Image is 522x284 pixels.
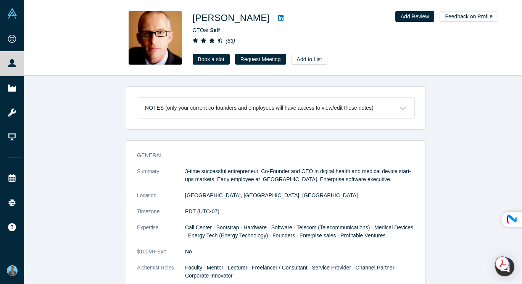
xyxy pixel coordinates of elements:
dt: Timezone [137,208,185,224]
p: 3-time successful entrepreneur, Co-Founder and CEO in digital health and medical device start-ups... [185,167,415,183]
button: Add Review [395,11,435,22]
dd: Faculty · Mentor · Lecturer · Freelancer / Consultant · Service Provider · Channel Partner · Corp... [185,264,415,280]
p: (only your current co-founders and employees will have access to view/edit these notes) [165,105,374,111]
i: ( 63 ) [226,38,235,44]
a: Self [210,27,220,33]
dd: [GEOGRAPHIC_DATA], [GEOGRAPHIC_DATA], [GEOGRAPHIC_DATA] [185,191,415,200]
button: Feedback on Profile [440,11,498,22]
button: Request Meeting [235,54,286,65]
dt: Location [137,191,185,208]
h3: Notes [145,104,164,112]
img: Akshay Panse's Account [7,265,18,276]
dd: PDT (UTC-07) [185,208,415,216]
button: Notes (only your current co-founders and employees will have access to view/edit these notes) [137,98,414,118]
dt: Expertise [137,224,185,248]
button: Add to List [292,54,327,65]
dd: No [185,248,415,256]
span: CEO at [193,27,220,33]
h3: General [137,151,404,159]
img: Alchemist Vault Logo [7,8,18,19]
h1: [PERSON_NAME] [193,11,270,25]
span: Call Center · Bootstrap · Hardware · Software · Telecom (Telecommunications) · Medical Devices · ... [185,224,413,239]
a: Book a slot [193,54,230,65]
dt: Summary [137,167,185,191]
dt: $100M+ Exit [137,248,185,264]
img: Robert Winder's Profile Image [129,11,182,65]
